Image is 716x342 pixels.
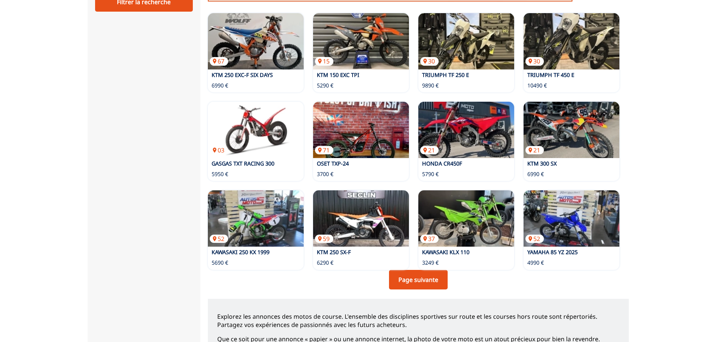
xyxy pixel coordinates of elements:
[422,249,469,256] a: KAWASAKI KLX 110
[212,160,274,167] a: GASGAS TXT RACING 300
[315,57,333,65] p: 15
[313,190,409,247] img: KTM 250 SX-F
[527,160,557,167] a: KTM 300 SX
[208,190,304,247] img: KAWASAKI 250 KX 1999
[524,102,619,158] a: KTM 300 SX21
[524,13,619,69] img: TRIUMPH TF 450 E
[217,312,619,329] p: Explorez les annonces des motos de course. L'ensemble des disciplines sportives sur route et les ...
[313,102,409,158] img: OSET TXP-24
[527,259,544,267] p: 4990 €
[524,13,619,69] a: TRIUMPH TF 450 E30
[418,13,514,69] img: TRIUMPH TF 250 E
[313,13,409,69] img: KTM 150 EXC TPI
[317,71,359,78] a: KTM 150 EXC TPI
[524,190,619,247] a: YAMAHA 85 YZ 202552
[212,259,228,267] p: 5690 €
[208,13,304,69] img: KTM 250 EXC-F SIX DAYS
[420,57,439,65] p: 30
[210,235,228,243] p: 52
[317,170,333,178] p: 3700 €
[212,170,228,178] p: 5950 €
[212,82,228,89] p: 6990 €
[210,57,228,65] p: 67
[317,160,349,167] a: OSET TXP-24
[527,71,574,78] a: TRIUMPH TF 450 E
[208,102,304,158] a: GASGAS TXT RACING 30003
[313,102,409,158] a: OSET TXP-2471
[212,249,269,256] a: KAWASAKI 250 KX 1999
[525,57,544,65] p: 30
[208,102,304,158] img: GASGAS TXT RACING 300
[315,235,333,243] p: 59
[418,102,514,158] img: HONDA CR450F
[422,160,462,167] a: HONDA CR450F
[524,190,619,247] img: YAMAHA 85 YZ 2025
[422,71,469,78] a: TRIUMPH TF 250 E
[208,190,304,247] a: KAWASAKI 250 KX 199952
[313,190,409,247] a: KTM 250 SX-F59
[208,13,304,69] a: KTM 250 EXC-F SIX DAYS67
[317,249,351,256] a: KTM 250 SX-F
[525,146,544,154] p: 21
[418,190,514,247] a: KAWASAKI KLX 11037
[422,82,439,89] p: 9890 €
[418,102,514,158] a: HONDA CR450F21
[422,170,439,178] p: 5790 €
[527,170,544,178] p: 6990 €
[315,146,333,154] p: 71
[527,82,547,89] p: 10490 €
[212,71,273,78] a: KTM 250 EXC-F SIX DAYS
[317,82,333,89] p: 5290 €
[524,102,619,158] img: KTM 300 SX
[527,249,578,256] a: YAMAHA 85 YZ 2025
[210,146,228,154] p: 03
[525,235,544,243] p: 52
[389,270,448,289] a: Page suivante
[420,146,439,154] p: 21
[313,13,409,69] a: KTM 150 EXC TPI15
[420,235,439,243] p: 37
[418,190,514,247] img: KAWASAKI KLX 110
[422,259,439,267] p: 3249 €
[317,259,333,267] p: 6290 €
[418,13,514,69] a: TRIUMPH TF 250 E30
